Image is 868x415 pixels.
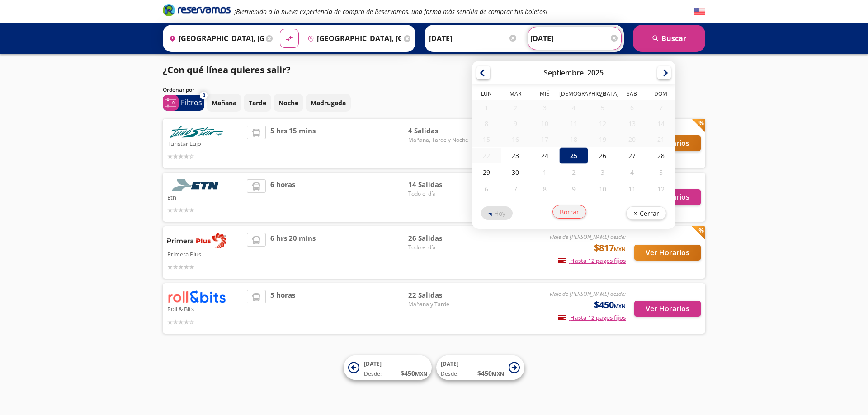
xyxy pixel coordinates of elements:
div: 02-Sep-25 [501,100,530,116]
input: Opcional [530,27,619,50]
div: 14-Sep-25 [646,116,675,131]
div: 17-Sep-25 [530,131,559,147]
span: $450 [594,298,626,312]
button: 0Filtros [163,95,204,111]
div: 15-Sep-25 [472,131,501,147]
span: 4 Salidas [408,126,472,136]
div: 24-Sep-25 [530,147,559,164]
div: 04-Oct-25 [618,164,646,181]
i: Brand Logo [163,3,231,17]
p: Primera Plus [167,248,242,259]
p: Roll & Bits [167,303,242,314]
span: [DATE] [364,360,382,368]
div: 10-Oct-25 [589,181,618,197]
div: 30-Sep-25 [501,164,530,181]
div: 25-Sep-25 [559,147,588,164]
button: English [694,6,705,17]
span: [DATE] [441,360,458,368]
th: Viernes [589,90,618,100]
p: Mañana [212,98,236,107]
input: Elegir Fecha [429,27,518,50]
span: Hasta 12 pagos fijos [558,313,626,322]
p: Noche [278,98,298,107]
p: Filtros [181,97,202,108]
div: 01-Sep-25 [472,100,501,116]
div: 05-Oct-25 [646,164,675,181]
em: viaje de [PERSON_NAME] desde: [550,290,626,298]
p: Madrugada [311,98,346,107]
div: 09-Sep-25 [501,116,530,131]
div: 23-Sep-25 [501,147,530,164]
div: 28-Sep-25 [646,147,675,164]
span: 22 Salidas [408,290,472,300]
div: 06-Oct-25 [472,181,501,197]
button: [DATE]Desde:$450MXN [436,355,524,380]
img: Turistar Lujo [167,126,226,138]
span: $817 [594,241,626,255]
input: Buscar Destino [304,27,402,50]
span: 26 Salidas [408,233,472,243]
th: Domingo [646,90,675,100]
div: 07-Oct-25 [501,181,530,197]
div: 02-Oct-25 [559,164,588,181]
span: Todo el día [408,243,472,252]
div: 11-Oct-25 [618,181,646,197]
div: 08-Sep-25 [472,116,501,131]
span: Todo el día [408,190,472,198]
div: 04-Sep-25 [559,100,588,116]
span: Desde: [441,370,458,378]
button: Hoy [481,206,513,220]
em: ¡Bienvenido a la nueva experiencia de compra de Reservamos, una forma más sencilla de comprar tus... [234,7,547,16]
span: 14 Salidas [408,179,472,190]
div: 12-Sep-25 [589,116,618,131]
p: ¿Con qué línea quieres salir? [163,63,291,77]
div: 03-Oct-25 [589,164,618,181]
button: Mañana [207,94,241,112]
em: viaje de [PERSON_NAME] desde: [550,233,626,241]
div: 09-Oct-25 [559,181,588,197]
div: 07-Sep-25 [646,100,675,116]
div: 08-Oct-25 [530,181,559,197]
div: 20-Sep-25 [618,131,646,147]
input: Buscar Origen [165,27,264,50]
div: 06-Sep-25 [618,100,646,116]
span: Mañana y Tarde [408,300,472,308]
p: Ordenar por [163,86,194,94]
span: $ 450 [477,368,504,378]
span: Desde: [364,370,382,378]
th: Jueves [559,90,588,100]
span: 6 horas [270,179,295,215]
div: 16-Sep-25 [501,131,530,147]
div: 12-Oct-25 [646,181,675,197]
span: 5 hrs 15 mins [270,126,316,161]
span: 5 horas [270,290,295,326]
div: 27-Sep-25 [618,147,646,164]
a: Brand Logo [163,3,231,19]
button: Buscar [633,25,705,52]
button: Borrar [552,205,586,219]
div: 10-Sep-25 [530,116,559,131]
span: Hasta 12 pagos fijos [558,256,626,265]
p: Etn [167,191,242,202]
button: Tarde [244,94,271,112]
small: MXN [415,370,427,377]
div: 21-Sep-25 [646,131,675,147]
span: 0 [203,92,205,99]
div: 2025 [587,68,604,78]
small: MXN [614,303,626,309]
span: Mañana, Tarde y Noche [408,136,472,144]
div: 26-Sep-25 [589,147,618,164]
th: Martes [501,90,530,100]
img: Roll & Bits [167,290,226,303]
button: Cerrar [626,206,666,220]
th: Miércoles [530,90,559,100]
th: Sábado [618,90,646,100]
img: Primera Plus [167,233,226,248]
small: MXN [492,370,504,377]
div: 22-Sep-25 [472,148,501,163]
span: 6 hrs 20 mins [270,233,316,272]
button: Ver Horarios [634,245,701,261]
div: Septiembre [544,68,584,78]
div: 11-Sep-25 [559,116,588,131]
button: Noche [274,94,303,112]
